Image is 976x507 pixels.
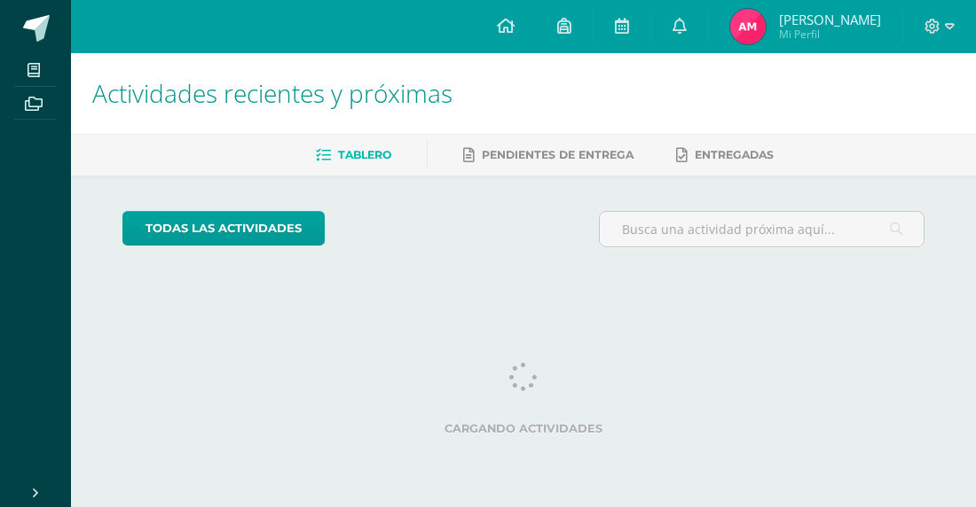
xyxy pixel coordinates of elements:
[695,148,774,161] span: Entregadas
[779,11,881,28] span: [PERSON_NAME]
[338,148,391,161] span: Tablero
[316,141,391,169] a: Tablero
[92,76,453,110] span: Actividades recientes y próximas
[482,148,634,161] span: Pendientes de entrega
[600,212,925,246] input: Busca una actividad próxima aquí...
[463,141,634,169] a: Pendientes de entrega
[676,141,774,169] a: Entregadas
[122,211,325,246] a: todas las Actividades
[122,422,925,435] label: Cargando actividades
[779,27,881,42] span: Mi Perfil
[730,9,766,44] img: 95a0a37ecc0520e872986056fe9423f9.png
